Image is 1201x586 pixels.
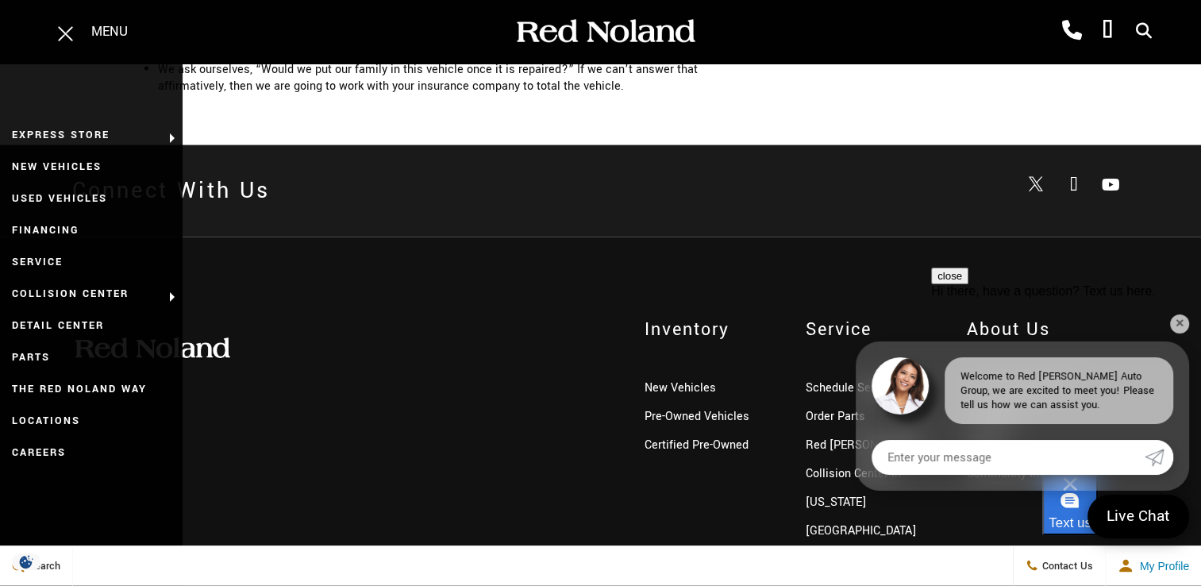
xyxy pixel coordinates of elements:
[1087,495,1189,538] a: Live Chat
[1042,475,1201,554] iframe: podium webchat widget bubble
[806,437,919,539] a: Red [PERSON_NAME] Collision Center In [US_STATE][GEOGRAPHIC_DATA]
[872,357,929,414] img: Agent profile photo
[806,317,943,342] span: Service
[806,408,865,425] a: Order Parts
[1145,440,1173,475] a: Submit
[1099,506,1178,527] span: Live Chat
[514,18,696,46] img: Red Noland Auto Group
[8,553,44,570] img: Opt-Out Icon
[1095,169,1126,201] a: Open Youtube-play in a new window
[158,61,751,94] li: We ask ourselves, “Would we put our family in this vehicle once it is repaired?” If we can’t answ...
[1038,559,1093,573] span: Contact Us
[806,380,896,396] a: Schedule Service
[645,437,749,453] a: Certified Pre-Owned
[8,553,44,570] section: Click to Open Cookie Consent Modal
[645,317,782,342] span: Inventory
[945,357,1173,424] div: Welcome to Red [PERSON_NAME] Auto Group, we are excited to meet you! Please tell us how we can as...
[1020,170,1052,202] a: Open Twitter in a new window
[645,380,716,396] a: New Vehicles
[1106,546,1201,586] button: Open user profile menu
[1134,560,1189,573] span: My Profile
[931,268,1201,439] iframe: podium webchat widget prompt
[645,408,749,425] a: Pre-Owned Vehicles
[872,440,1145,475] input: Enter your message
[1057,169,1089,201] a: Open Facebook in a new window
